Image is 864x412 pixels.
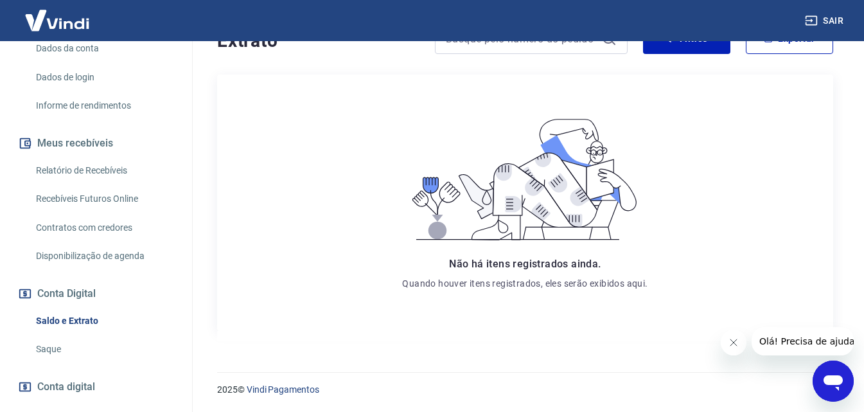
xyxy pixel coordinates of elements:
p: 2025 © [217,383,833,397]
a: Saque [31,336,177,363]
a: Contratos com credores [31,215,177,241]
a: Dados de login [31,64,177,91]
a: Dados da conta [31,35,177,62]
a: Relatório de Recebíveis [31,157,177,184]
button: Conta Digital [15,280,177,308]
iframe: Botão para abrir a janela de mensagens [813,361,854,402]
iframe: Mensagem da empresa [752,327,854,355]
span: Olá! Precisa de ajuda? [8,9,108,19]
span: Conta digital [37,378,95,396]
a: Informe de rendimentos [31,93,177,119]
button: Meus recebíveis [15,129,177,157]
a: Saldo e Extrato [31,308,177,334]
h4: Extrato [217,28,419,54]
p: Quando houver itens registrados, eles serão exibidos aqui. [402,277,648,290]
iframe: Fechar mensagem [721,330,746,355]
a: Recebíveis Futuros Online [31,186,177,212]
a: Vindi Pagamentos [247,384,319,395]
img: Vindi [15,1,99,40]
a: Conta digital [15,373,177,401]
a: Disponibilização de agenda [31,243,177,269]
button: Sair [802,9,849,33]
span: Não há itens registrados ainda. [449,258,601,270]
